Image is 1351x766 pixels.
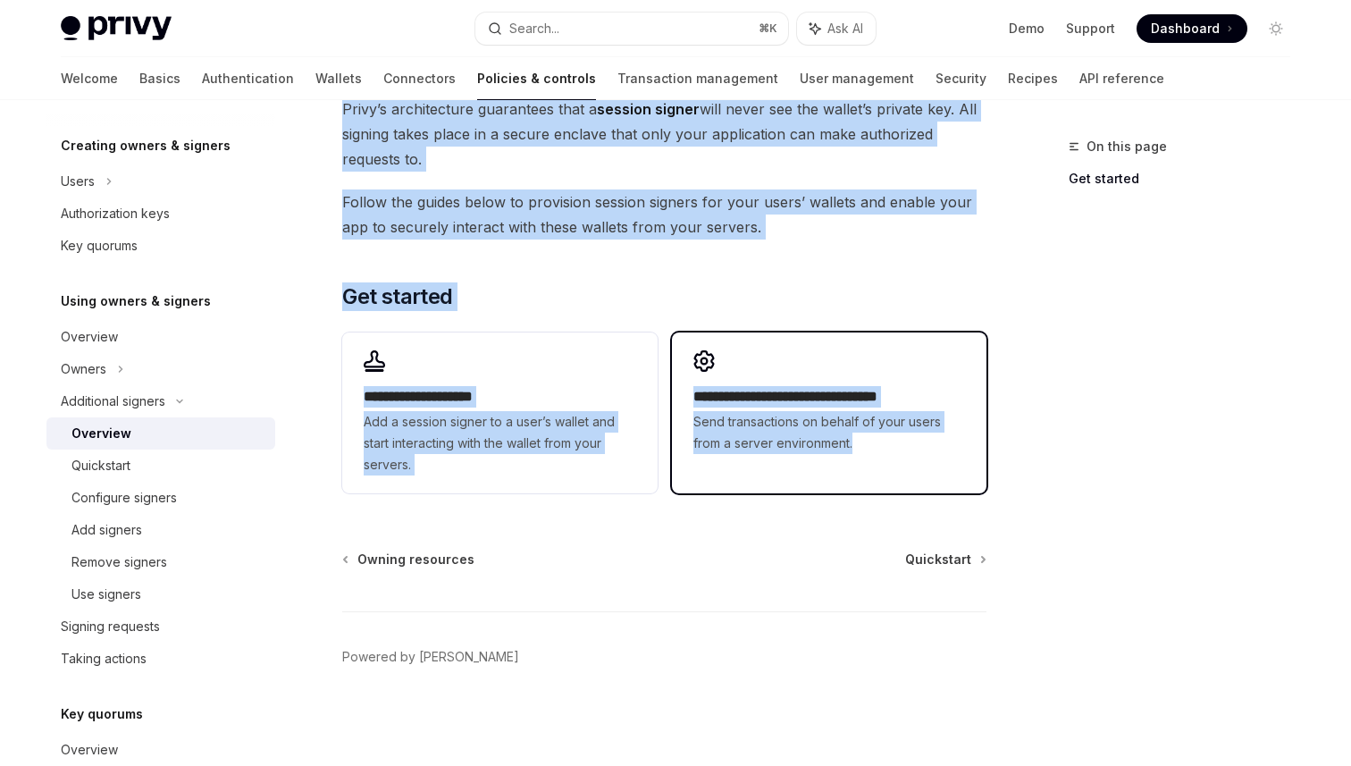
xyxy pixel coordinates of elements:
[693,411,965,454] span: Send transactions on behalf of your users from a server environment.
[905,551,971,568] span: Quickstart
[357,551,474,568] span: Owning resources
[1079,57,1164,100] a: API reference
[1069,164,1305,193] a: Get started
[1151,20,1220,38] span: Dashboard
[1262,14,1290,43] button: Toggle dark mode
[71,455,130,476] div: Quickstart
[1008,57,1058,100] a: Recipes
[61,290,211,312] h5: Using owners & signers
[509,18,559,39] div: Search...
[342,97,986,172] span: Privy’s architecture guarantees that a will never see the wallet’s private key. All signing takes...
[315,57,362,100] a: Wallets
[1066,20,1115,38] a: Support
[71,551,167,573] div: Remove signers
[46,643,275,675] a: Taking actions
[46,198,275,230] a: Authorization keys
[617,57,778,100] a: Transaction management
[342,189,986,240] span: Follow the guides below to provision session signers for your users’ wallets and enable your app ...
[597,100,700,118] strong: session signer
[61,135,231,156] h5: Creating owners & signers
[61,235,138,257] div: Key quorums
[61,703,143,725] h5: Key quorums
[71,487,177,509] div: Configure signers
[46,450,275,482] a: Quickstart
[71,519,142,541] div: Add signers
[344,551,474,568] a: Owning resources
[61,171,95,192] div: Users
[61,358,106,380] div: Owners
[46,734,275,766] a: Overview
[1137,14,1247,43] a: Dashboard
[61,739,118,761] div: Overview
[46,230,275,262] a: Key quorums
[905,551,985,568] a: Quickstart
[936,57,986,100] a: Security
[800,57,914,100] a: User management
[61,57,118,100] a: Welcome
[475,13,788,45] button: Search...⌘K
[342,332,657,493] a: **** **** **** *****Add a session signer to a user’s wallet and start interacting with the wallet...
[61,616,160,637] div: Signing requests
[46,482,275,514] a: Configure signers
[139,57,180,100] a: Basics
[61,648,147,669] div: Taking actions
[364,411,635,476] span: Add a session signer to a user’s wallet and start interacting with the wallet from your servers.
[61,16,172,41] img: light logo
[383,57,456,100] a: Connectors
[46,514,275,546] a: Add signers
[477,57,596,100] a: Policies & controls
[202,57,294,100] a: Authentication
[1009,20,1045,38] a: Demo
[46,417,275,450] a: Overview
[827,20,863,38] span: Ask AI
[71,423,131,444] div: Overview
[759,21,777,36] span: ⌘ K
[1087,136,1167,157] span: On this page
[342,282,452,311] span: Get started
[46,610,275,643] a: Signing requests
[797,13,876,45] button: Ask AI
[71,584,141,605] div: Use signers
[61,203,170,224] div: Authorization keys
[342,648,519,666] a: Powered by [PERSON_NAME]
[46,546,275,578] a: Remove signers
[46,578,275,610] a: Use signers
[46,321,275,353] a: Overview
[61,391,165,412] div: Additional signers
[61,326,118,348] div: Overview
